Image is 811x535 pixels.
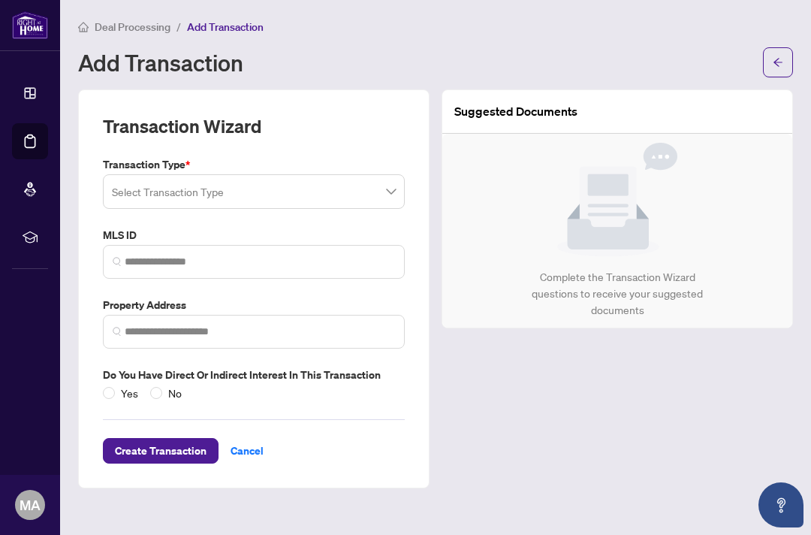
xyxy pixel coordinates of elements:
[113,257,122,266] img: search_icon
[12,11,48,39] img: logo
[115,439,207,463] span: Create Transaction
[103,114,261,138] h2: Transaction Wizard
[557,143,677,257] img: Null State Icon
[113,327,122,336] img: search_icon
[187,20,264,34] span: Add Transaction
[103,156,405,173] label: Transaction Type
[95,20,170,34] span: Deal Processing
[103,367,405,383] label: Do you have direct or indirect interest in this transaction
[231,439,264,463] span: Cancel
[78,50,243,74] h1: Add Transaction
[773,57,783,68] span: arrow-left
[219,438,276,464] button: Cancel
[176,18,181,35] li: /
[454,102,577,121] article: Suggested Documents
[758,482,803,527] button: Open asap
[103,297,405,313] label: Property Address
[516,269,719,319] div: Complete the Transaction Wizard questions to receive your suggested documents
[103,438,219,464] button: Create Transaction
[20,494,41,515] span: MA
[162,385,188,401] span: No
[115,385,144,401] span: Yes
[103,227,405,243] label: MLS ID
[78,22,89,32] span: home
